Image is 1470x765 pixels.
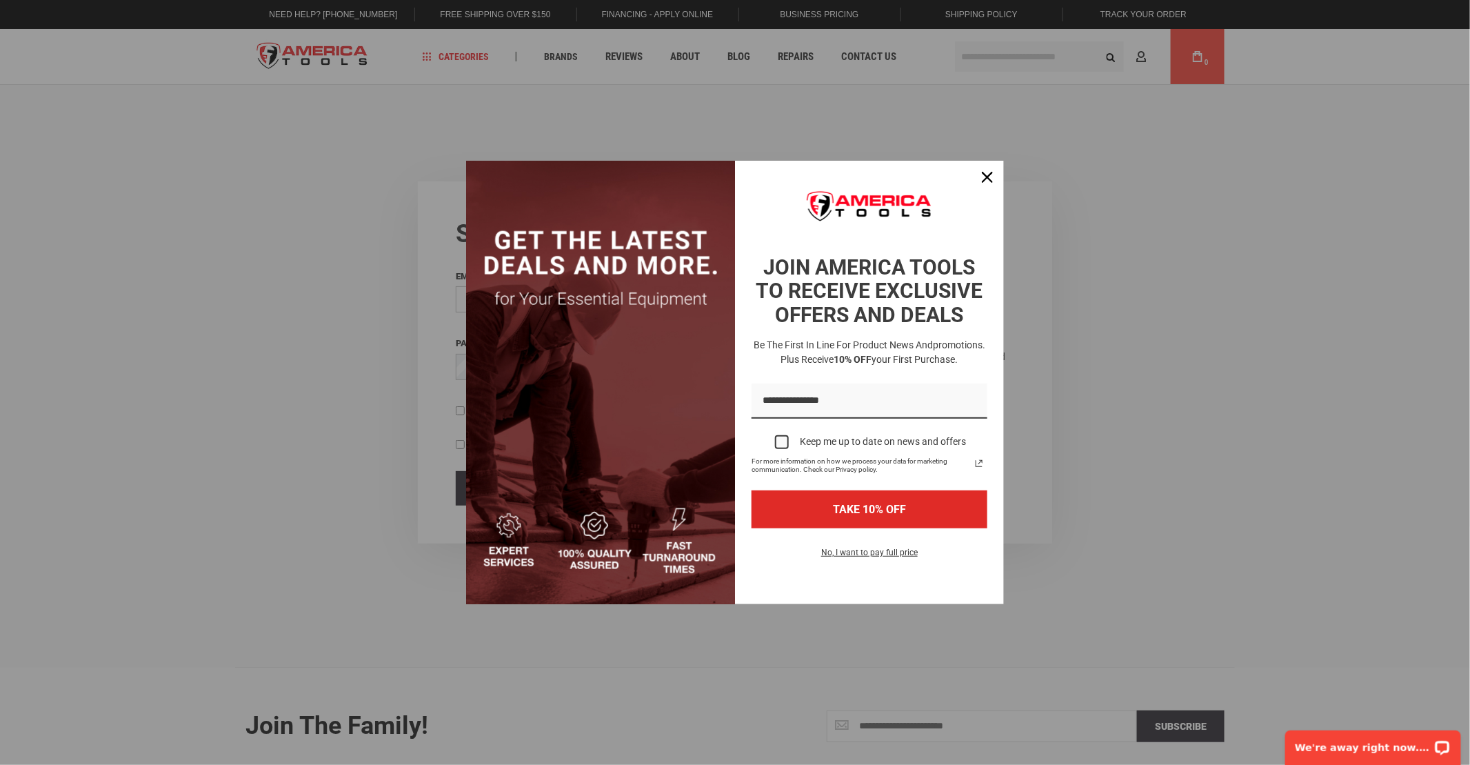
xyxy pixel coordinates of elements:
[752,490,987,528] button: TAKE 10% OFF
[971,161,1004,194] button: Close
[752,384,987,419] input: Email field
[749,338,990,367] h3: Be the first in line for product news and
[800,436,966,448] div: Keep me up to date on news and offers
[756,255,983,327] strong: JOIN AMERICA TOOLS TO RECEIVE EXCLUSIVE OFFERS AND DEALS
[982,172,993,183] svg: close icon
[810,545,929,568] button: No, I want to pay full price
[971,455,987,472] a: Read our Privacy Policy
[752,457,971,474] span: For more information on how we process your data for marketing communication. Check our Privacy p...
[834,354,872,365] strong: 10% OFF
[1276,722,1470,765] iframe: LiveChat chat widget
[971,455,987,472] svg: link icon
